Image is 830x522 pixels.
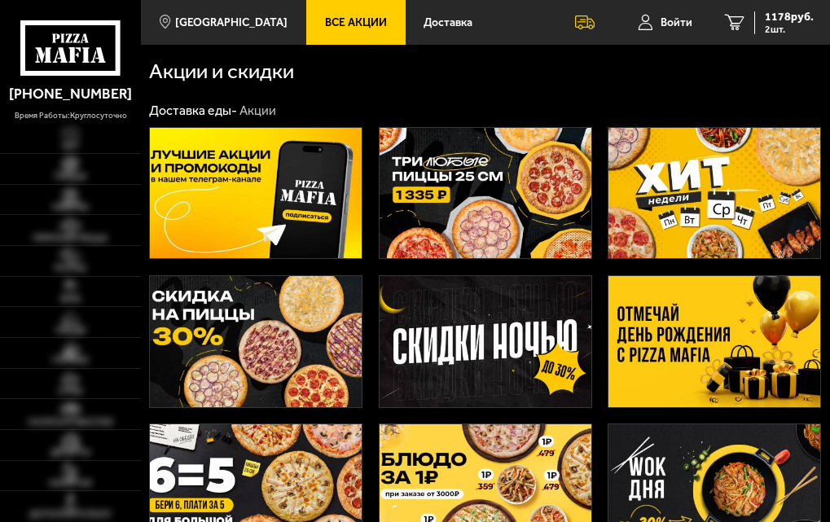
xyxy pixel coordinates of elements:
[239,103,276,120] div: Акции
[765,24,814,34] span: 2 шт.
[424,17,472,29] span: Доставка
[661,17,692,29] span: Войти
[149,103,237,118] a: Доставка еды-
[175,17,288,29] span: [GEOGRAPHIC_DATA]
[325,17,387,29] span: Все Акции
[149,61,418,82] h1: Акции и скидки
[765,11,814,23] span: 1178 руб.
